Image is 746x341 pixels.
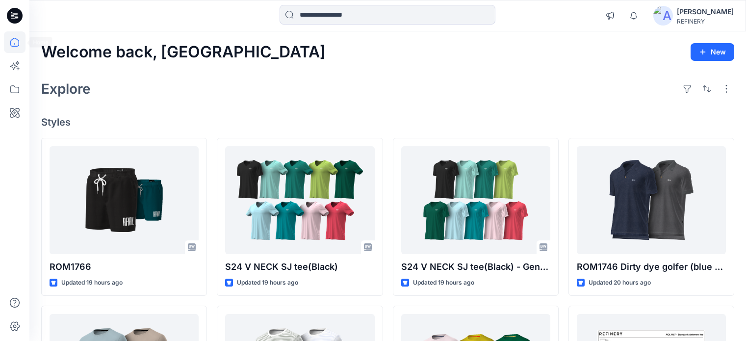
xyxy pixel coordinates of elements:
img: avatar [653,6,673,26]
a: ROM1746 Dirty dye golfer (blue and charcoal) [577,146,726,254]
a: S24 V NECK SJ tee(Black) - Generated Colorways [401,146,550,254]
p: Updated 19 hours ago [61,278,123,288]
a: ROM1766 [50,146,199,254]
h2: Explore [41,81,91,97]
p: Updated 19 hours ago [413,278,474,288]
h4: Styles [41,116,734,128]
p: ROM1766 [50,260,199,274]
a: S24 V NECK SJ tee(Black) [225,146,374,254]
p: ROM1746 Dirty dye golfer (blue and charcoal) [577,260,726,274]
p: S24 V NECK SJ tee(Black) - Generated Colorways [401,260,550,274]
button: New [691,43,734,61]
p: S24 V NECK SJ tee(Black) [225,260,374,274]
div: [PERSON_NAME] [677,6,734,18]
h2: Welcome back, [GEOGRAPHIC_DATA] [41,43,326,61]
div: REFINERY [677,18,734,25]
p: Updated 20 hours ago [589,278,651,288]
p: Updated 19 hours ago [237,278,298,288]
